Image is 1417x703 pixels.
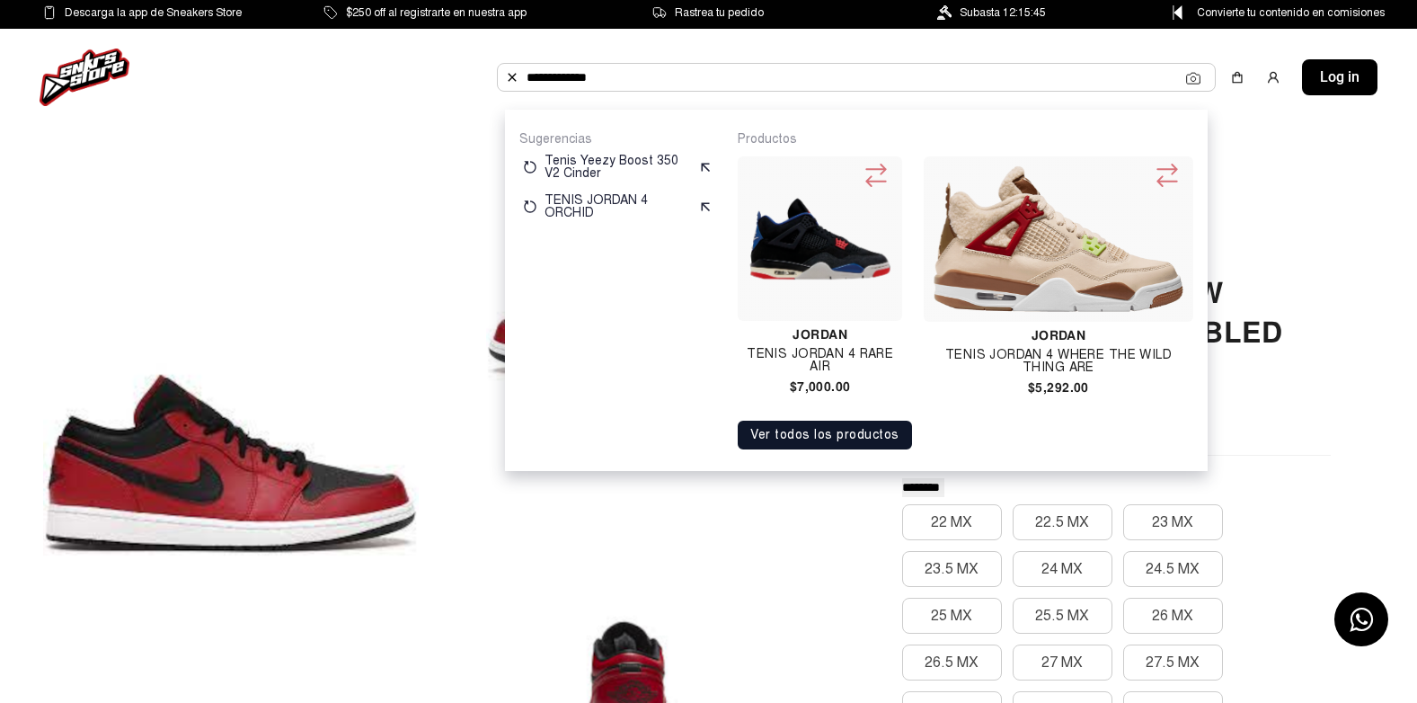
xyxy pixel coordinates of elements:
button: 24.5 MX [1123,551,1223,587]
img: restart.svg [523,160,537,174]
button: 23 MX [1123,504,1223,540]
p: Tenis Yeezy Boost 350 V2 Cinder [545,155,691,180]
img: Cámara [1186,71,1200,85]
p: TENIS JORDAN 4 ORCHID [545,194,691,219]
img: restart.svg [523,200,537,214]
p: Sugerencias [519,131,716,147]
button: 26 MX [1123,598,1223,634]
button: 24 MX [1013,551,1112,587]
button: 26.5 MX [902,645,1002,681]
img: Tenis Jordan 4 Where The Wild Thing Are [931,164,1186,315]
img: Buscar [505,70,519,85]
button: 27 MX [1013,645,1112,681]
button: 25 MX [902,598,1002,634]
span: Descarga la app de Sneakers Store [65,3,242,22]
button: 27.5 MX [1123,645,1223,681]
img: Control Point Icon [1166,5,1189,20]
img: suggest.svg [698,200,713,214]
img: suggest.svg [698,160,713,174]
button: 25.5 MX [1013,598,1112,634]
h4: TENIS JORDAN 4 RARE AIR [738,348,901,373]
span: Subasta 12:15:45 [960,3,1046,22]
h4: $7,000.00 [738,380,901,393]
span: Log in [1320,67,1359,88]
button: 23.5 MX [902,551,1002,587]
button: 22 MX [902,504,1002,540]
h4: $5,292.00 [924,381,1193,394]
span: Convierte tu contenido en comisiones [1197,3,1385,22]
img: logo [40,49,129,106]
p: Productos [738,131,1193,147]
span: Rastrea tu pedido [675,3,764,22]
span: $250 off al registrarte en nuestra app [346,3,527,22]
h4: Tenis Jordan 4 Where The Wild Thing Are [924,349,1193,374]
img: TENIS JORDAN 4 RARE AIR [745,164,894,313]
button: Ver todos los productos [738,421,912,449]
h4: Jordan [924,329,1193,342]
img: shopping [1230,70,1244,85]
button: 22.5 MX [1013,504,1112,540]
h4: Jordan [738,328,901,341]
img: user [1266,70,1280,85]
